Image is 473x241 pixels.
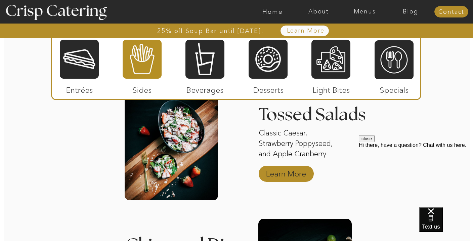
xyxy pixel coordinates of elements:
p: Entrées [57,79,102,98]
p: Light Bites [309,79,353,98]
a: Home [250,8,296,15]
iframe: podium webchat widget prompt [359,135,473,216]
iframe: podium webchat widget bubble [419,207,473,241]
a: About [296,8,342,15]
a: Learn More [271,28,340,34]
a: 25% off Soup Bar until [DATE]! [133,28,288,34]
a: Menus [342,8,388,15]
a: Blog [388,8,434,15]
a: Learn More [264,162,308,182]
p: Specials [372,79,416,98]
p: Sides [120,79,164,98]
a: Contact [434,9,468,15]
p: Desserts [246,79,291,98]
p: Classic Caesar, Strawberry Poppyseed, and Apple Cranberry [259,128,342,160]
p: Beverages [182,79,227,98]
h3: Tossed Salads [259,106,374,123]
